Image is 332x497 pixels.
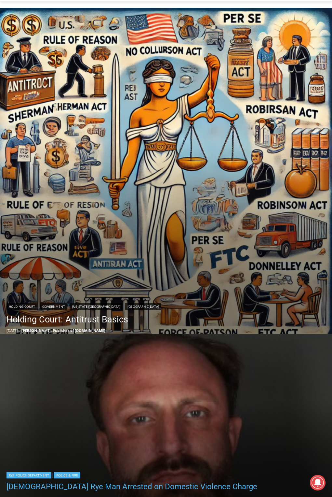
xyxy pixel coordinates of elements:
div: | [7,471,257,478]
a: Intern @ [DOMAIN_NAME] [156,63,315,81]
div: "I learned about the history of a place I’d honestly never considered even as a resident of [GEOG... [164,0,307,63]
a: Holding Court: Antitrust Basics [7,313,161,326]
span: Intern @ [DOMAIN_NAME] [170,65,301,79]
a: Police & Fire [54,472,80,478]
a: [US_STATE][GEOGRAPHIC_DATA] [70,303,123,310]
a: [DEMOGRAPHIC_DATA] Rye Man Arrested on Domestic Violence Charge [7,482,257,491]
a: Government [40,303,67,310]
div: | | | [7,302,161,310]
a: Holding Court [7,303,37,310]
a: [GEOGRAPHIC_DATA] [125,303,161,310]
span: – [20,328,21,333]
a: [PERSON_NAME], Publisher of [DOMAIN_NAME] [21,328,105,333]
time: [DATE] [7,328,18,333]
a: Rye Police Department [7,472,51,478]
